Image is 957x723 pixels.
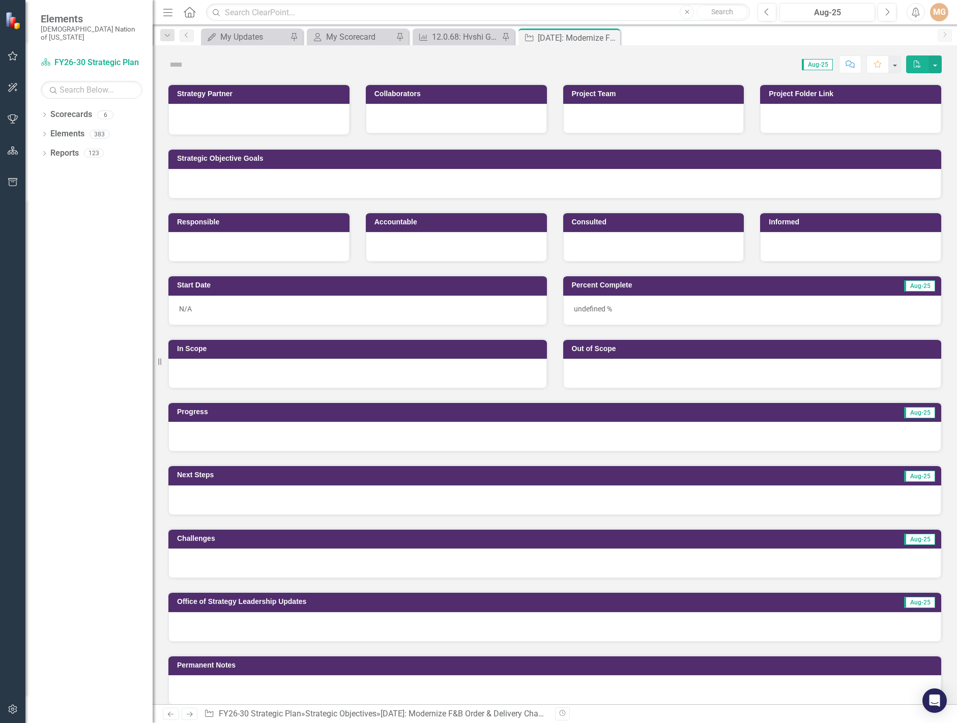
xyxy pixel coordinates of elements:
h3: Collaborators [374,90,542,98]
img: ClearPoint Strategy [5,11,23,29]
div: [DATE]: Modernize F&B Order & Delivery Channels [381,709,558,718]
h3: Accountable [374,218,542,226]
div: N/A [168,296,547,325]
span: Aug-25 [802,59,833,70]
small: [DEMOGRAPHIC_DATA] Nation of [US_STATE] [41,25,142,42]
div: Open Intercom Messenger [922,688,947,713]
a: My Scorecard [309,31,393,43]
h3: Strategy Partner [177,90,344,98]
div: » » [204,708,547,720]
button: MG [930,3,948,21]
h3: Start Date [177,281,542,289]
a: Scorecards [50,109,92,121]
h3: Project Folder Link [769,90,936,98]
span: Aug-25 [904,534,935,545]
div: Aug-25 [783,7,872,19]
span: Search [711,8,733,16]
div: My Scorecard [326,31,393,43]
span: Aug-25 [904,471,935,482]
span: Aug-25 [904,597,935,608]
div: 123 [84,149,104,158]
h3: Next Steps [177,471,583,479]
a: FY26-30 Strategic Plan [219,709,301,718]
input: Search ClearPoint... [206,4,750,21]
button: Aug-25 [779,3,875,21]
div: undefined % [563,296,942,325]
span: Elements [41,13,142,25]
h3: Office of Strategy Leadership Updates [177,598,786,605]
h3: Responsible [177,218,344,226]
h3: Strategic Objective Goals [177,155,936,162]
input: Search Below... [41,81,142,99]
h3: Project Team [572,90,739,98]
button: Search [697,5,747,19]
span: Aug-25 [904,407,935,418]
div: 6 [97,110,113,119]
h3: Permanent Notes [177,661,936,669]
a: Strategic Objectives [305,709,376,718]
h3: Consulted [572,218,739,226]
a: 12.0.68: Hvshi Gift Shop Inventory KPIs [415,31,499,43]
a: FY26-30 Strategic Plan [41,57,142,69]
h3: Out of Scope [572,345,937,353]
div: [DATE]: Modernize F&B Order & Delivery Channels [538,32,618,44]
h3: Challenges [177,535,589,542]
h3: In Scope [177,345,542,353]
span: Aug-25 [904,280,935,292]
h3: Progress [177,408,549,416]
h3: Informed [769,218,936,226]
div: 383 [90,130,109,138]
div: My Updates [220,31,287,43]
a: Elements [50,128,84,140]
h3: Percent Complete [572,281,810,289]
a: My Updates [204,31,287,43]
img: Not Defined [168,56,184,73]
div: 12.0.68: Hvshi Gift Shop Inventory KPIs [432,31,499,43]
a: Reports [50,148,79,159]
